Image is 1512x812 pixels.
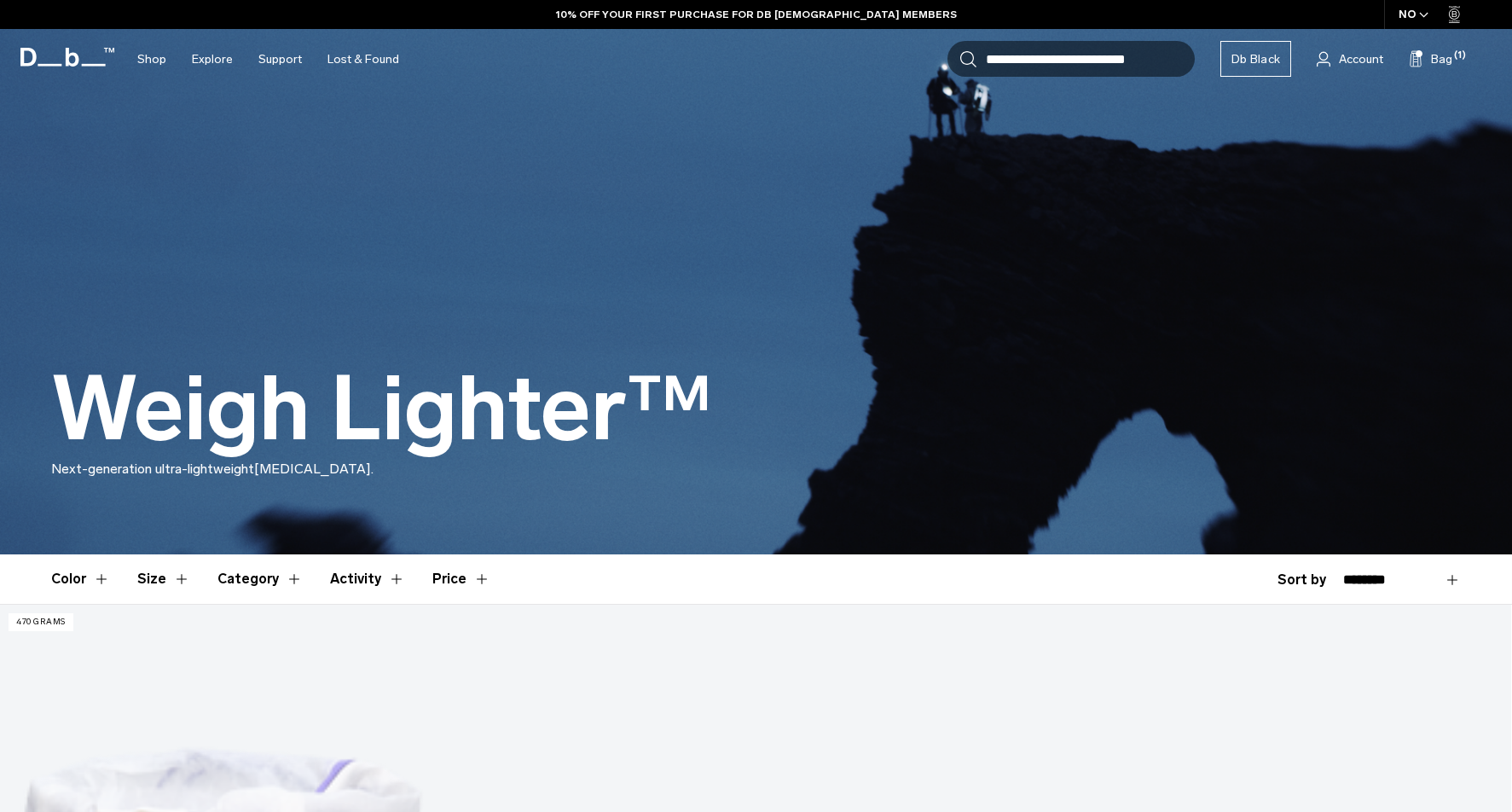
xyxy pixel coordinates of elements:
button: Toggle Filter [137,554,190,604]
button: Toggle Filter [217,554,303,604]
a: Shop [137,29,166,90]
a: 10% OFF YOUR FIRST PURCHASE FOR DB [DEMOGRAPHIC_DATA] MEMBERS [556,7,957,22]
a: Account [1317,49,1383,69]
span: [MEDICAL_DATA]. [254,461,374,477]
a: Db Black [1220,41,1291,77]
button: Toggle Filter [51,554,110,604]
button: Toggle Price [432,554,490,604]
span: Bag [1431,50,1452,68]
button: Bag (1) [1409,49,1452,69]
a: Explore [192,29,233,90]
button: Toggle Filter [330,554,405,604]
h1: Weigh Lighter™ [51,360,712,459]
span: Next-generation ultra-lightweight [51,461,254,477]
span: (1) [1454,49,1466,63]
p: 470 grams [9,613,73,631]
span: Account [1339,50,1383,68]
nav: Main Navigation [125,29,412,90]
a: Lost & Found [327,29,399,90]
a: Support [258,29,302,90]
